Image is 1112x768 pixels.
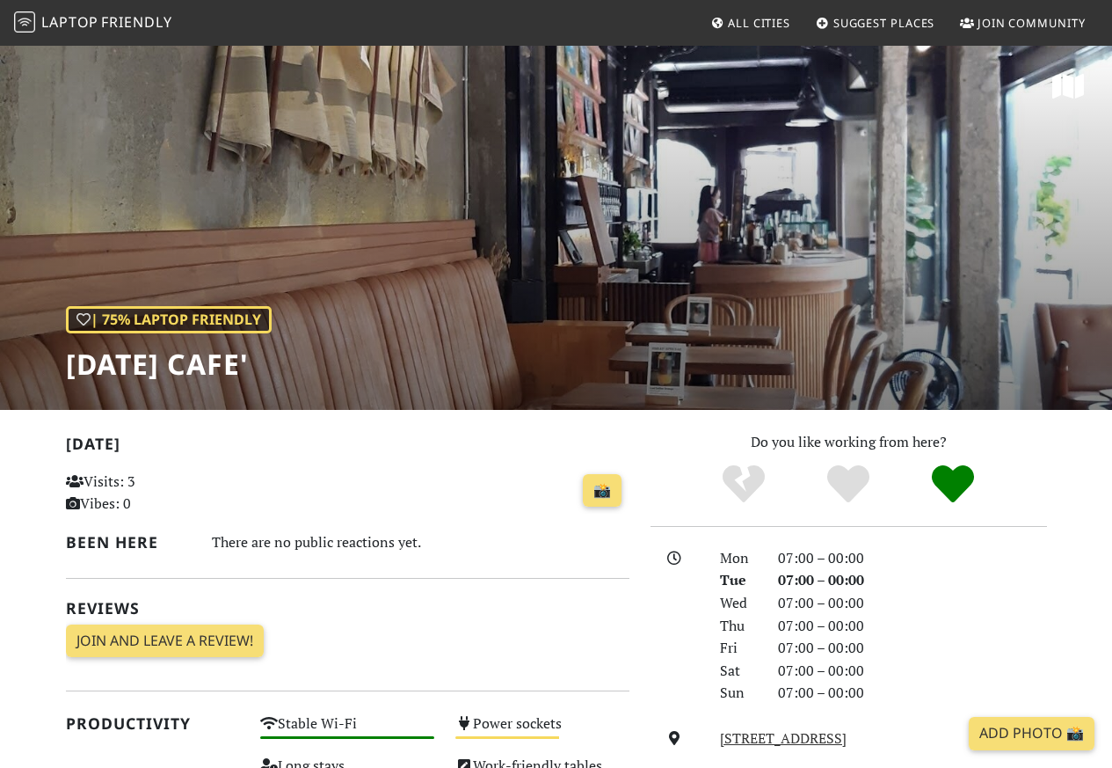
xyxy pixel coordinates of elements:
[709,547,767,570] div: Mon
[953,7,1093,39] a: Join Community
[767,569,1057,592] div: 07:00 – 00:00
[703,7,797,39] a: All Cities
[650,431,1047,454] p: Do you like working from here?
[14,8,172,39] a: LaptopFriendly LaptopFriendly
[709,569,767,592] div: Tue
[833,15,935,31] span: Suggest Places
[767,682,1057,705] div: 07:00 – 00:00
[709,660,767,683] div: Sat
[809,7,942,39] a: Suggest Places
[709,637,767,660] div: Fri
[720,728,847,748] a: [STREET_ADDRESS]
[767,660,1057,683] div: 07:00 – 00:00
[969,717,1094,750] a: Add Photo 📸
[767,592,1057,615] div: 07:00 – 00:00
[66,435,629,460] h2: [DATE]
[101,12,171,32] span: Friendly
[66,347,272,381] h1: [DATE] cafe'
[66,599,629,618] h2: Reviews
[66,471,240,516] p: Visits: 3 Vibes: 0
[728,15,790,31] span: All Cities
[796,463,901,507] div: Yes
[66,714,240,733] h2: Productivity
[767,547,1057,570] div: 07:00 – 00:00
[692,463,796,507] div: No
[212,530,629,555] div: There are no public reactions yet.
[767,637,1057,660] div: 07:00 – 00:00
[66,306,272,334] div: | 75% Laptop Friendly
[709,682,767,705] div: Sun
[767,615,1057,638] div: 07:00 – 00:00
[66,625,264,658] a: Join and leave a review!
[250,711,445,753] div: Stable Wi-Fi
[41,12,98,32] span: Laptop
[978,15,1086,31] span: Join Community
[14,11,35,33] img: LaptopFriendly
[445,711,640,753] div: Power sockets
[900,463,1005,507] div: Definitely!
[583,474,621,508] a: 📸
[709,592,767,615] div: Wed
[66,533,191,552] h2: Been here
[709,615,767,638] div: Thu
